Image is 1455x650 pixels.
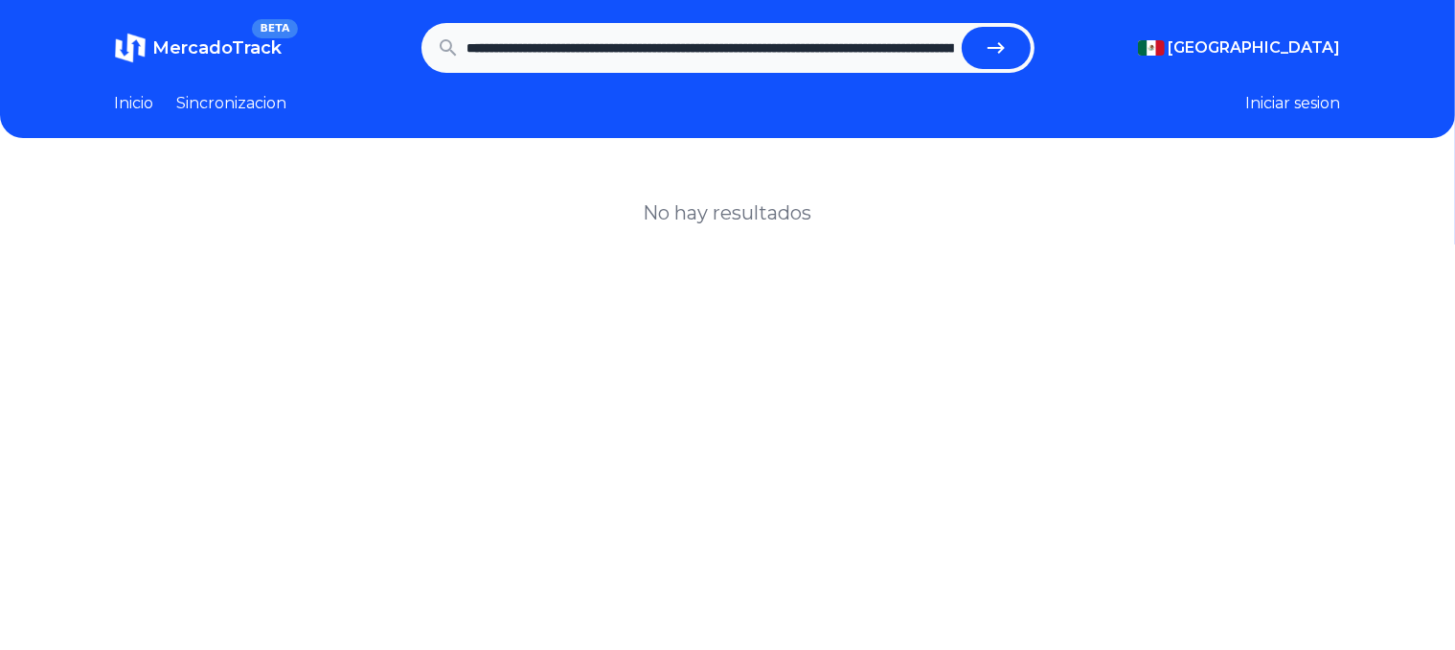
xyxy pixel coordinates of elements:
[644,199,812,226] h1: No hay resultados
[1138,36,1341,59] button: [GEOGRAPHIC_DATA]
[115,33,146,63] img: MercadoTrack
[252,19,297,38] span: BETA
[1246,92,1341,115] button: Iniciar sesion
[1169,36,1341,59] span: [GEOGRAPHIC_DATA]
[115,33,283,63] a: MercadoTrackBETA
[115,92,154,115] a: Inicio
[177,92,287,115] a: Sincronizacion
[153,37,283,58] span: MercadoTrack
[1138,40,1165,56] img: Mexico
